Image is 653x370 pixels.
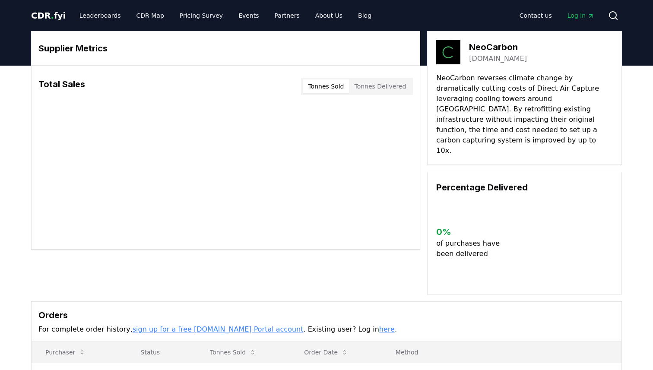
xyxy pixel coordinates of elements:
[303,79,349,93] button: Tonnes Sold
[389,348,615,357] p: Method
[469,41,527,54] h3: NeoCarbon
[349,79,411,93] button: Tonnes Delivered
[436,225,507,238] h3: 0 %
[203,344,263,361] button: Tonnes Sold
[134,348,189,357] p: Status
[173,8,230,23] a: Pricing Survey
[469,54,527,64] a: [DOMAIN_NAME]
[38,309,615,322] h3: Orders
[38,78,85,95] h3: Total Sales
[38,344,92,361] button: Purchaser
[38,324,615,335] p: For complete order history, . Existing user? Log in .
[351,8,378,23] a: Blog
[436,40,460,64] img: NeoCarbon-logo
[133,325,304,333] a: sign up for a free [DOMAIN_NAME] Portal account
[436,238,507,259] p: of purchases have been delivered
[51,10,54,21] span: .
[268,8,307,23] a: Partners
[73,8,128,23] a: Leaderboards
[561,8,601,23] a: Log in
[436,73,613,156] p: NeoCarbon reverses climate change by dramatically cutting costs of Direct Air Capture leveraging ...
[436,181,613,194] h3: Percentage Delivered
[231,8,266,23] a: Events
[379,325,395,333] a: here
[31,10,66,21] span: CDR fyi
[567,11,594,20] span: Log in
[38,42,413,55] h3: Supplier Metrics
[31,9,66,22] a: CDR.fyi
[308,8,349,23] a: About Us
[513,8,601,23] nav: Main
[130,8,171,23] a: CDR Map
[513,8,559,23] a: Contact us
[297,344,355,361] button: Order Date
[73,8,378,23] nav: Main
